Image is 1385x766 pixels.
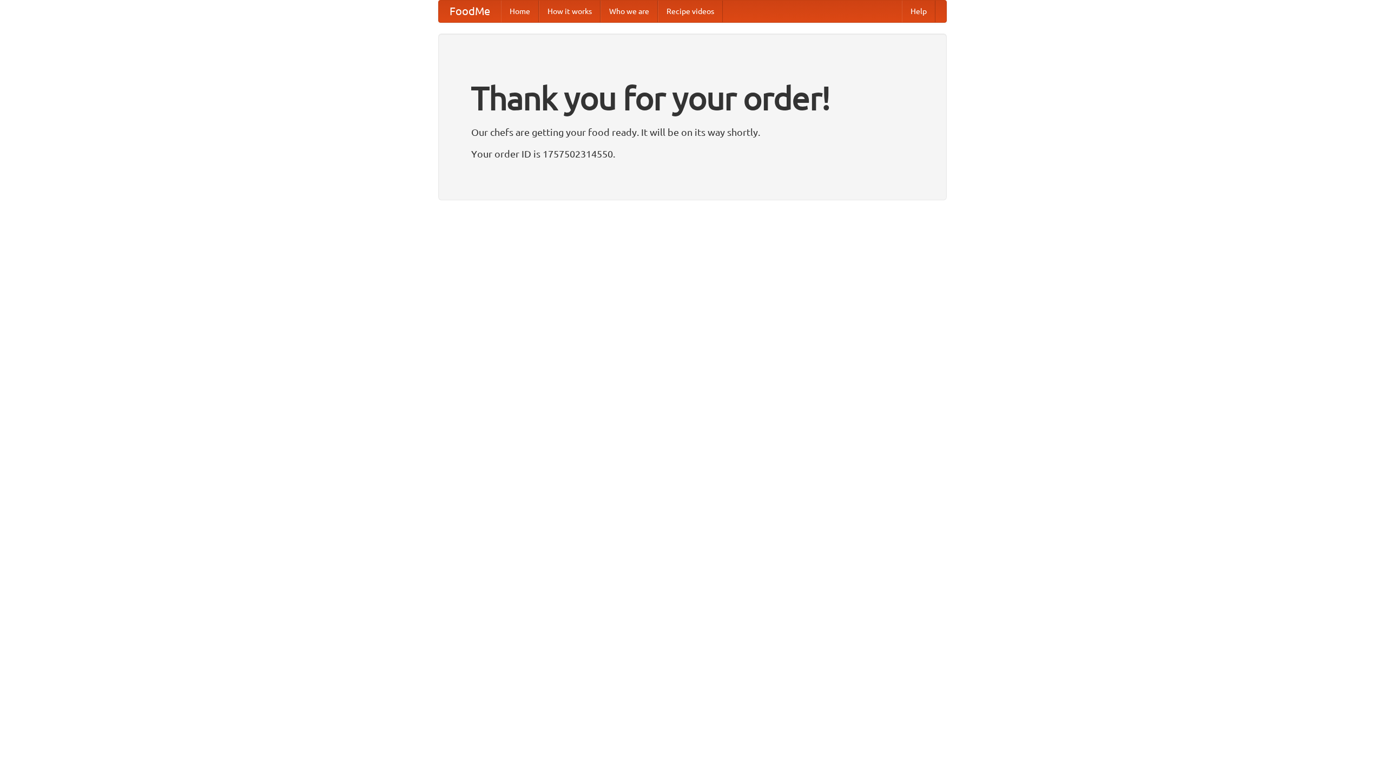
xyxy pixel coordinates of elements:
a: FoodMe [439,1,501,22]
a: Home [501,1,539,22]
a: Who we are [601,1,658,22]
h1: Thank you for your order! [471,72,914,124]
a: Recipe videos [658,1,723,22]
p: Your order ID is 1757502314550. [471,146,914,162]
p: Our chefs are getting your food ready. It will be on its way shortly. [471,124,914,140]
a: Help [902,1,935,22]
a: How it works [539,1,601,22]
